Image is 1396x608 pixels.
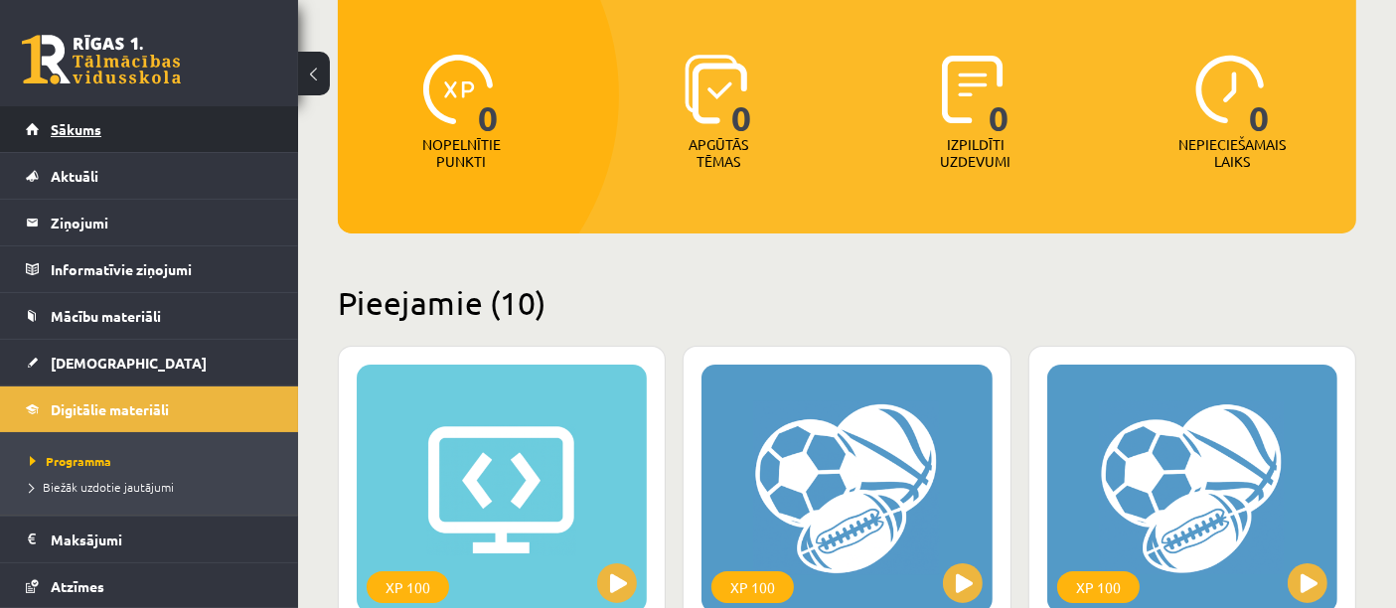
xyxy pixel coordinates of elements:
[26,153,273,199] a: Aktuāli
[26,293,273,339] a: Mācību materiāli
[26,340,273,385] a: [DEMOGRAPHIC_DATA]
[51,307,161,325] span: Mācību materiāli
[685,55,747,124] img: icon-learned-topics-4a711ccc23c960034f471b6e78daf4a3bad4a20eaf4de84257b87e66633f6470.svg
[937,136,1014,170] p: Izpildīti uzdevumi
[711,571,794,603] div: XP 100
[30,478,278,496] a: Biežāk uzdotie jautājumi
[1057,571,1140,603] div: XP 100
[26,246,273,292] a: Informatīvie ziņojumi
[942,55,1004,124] img: icon-completed-tasks-ad58ae20a441b2904462921112bc710f1caf180af7a3daa7317a5a94f2d26646.svg
[422,136,501,170] p: Nopelnītie punkti
[51,517,273,562] legend: Maksājumi
[26,106,273,152] a: Sākums
[367,571,449,603] div: XP 100
[680,136,757,170] p: Apgūtās tēmas
[51,354,207,372] span: [DEMOGRAPHIC_DATA]
[22,35,181,84] a: Rīgas 1. Tālmācības vidusskola
[26,386,273,432] a: Digitālie materiāli
[51,200,273,245] legend: Ziņojumi
[30,479,174,495] span: Biežāk uzdotie jautājumi
[478,55,499,136] span: 0
[51,167,98,185] span: Aktuāli
[1250,55,1271,136] span: 0
[1179,136,1287,170] p: Nepieciešamais laiks
[423,55,493,124] img: icon-xp-0682a9bc20223a9ccc6f5883a126b849a74cddfe5390d2b41b4391c66f2066e7.svg
[989,55,1009,136] span: 0
[30,452,278,470] a: Programma
[1195,55,1265,124] img: icon-clock-7be60019b62300814b6bd22b8e044499b485619524d84068768e800edab66f18.svg
[26,517,273,562] a: Maksājumi
[51,246,273,292] legend: Informatīvie ziņojumi
[732,55,753,136] span: 0
[51,400,169,418] span: Digitālie materiāli
[30,453,111,469] span: Programma
[51,577,104,595] span: Atzīmes
[51,120,101,138] span: Sākums
[338,283,1356,322] h2: Pieejamie (10)
[26,200,273,245] a: Ziņojumi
